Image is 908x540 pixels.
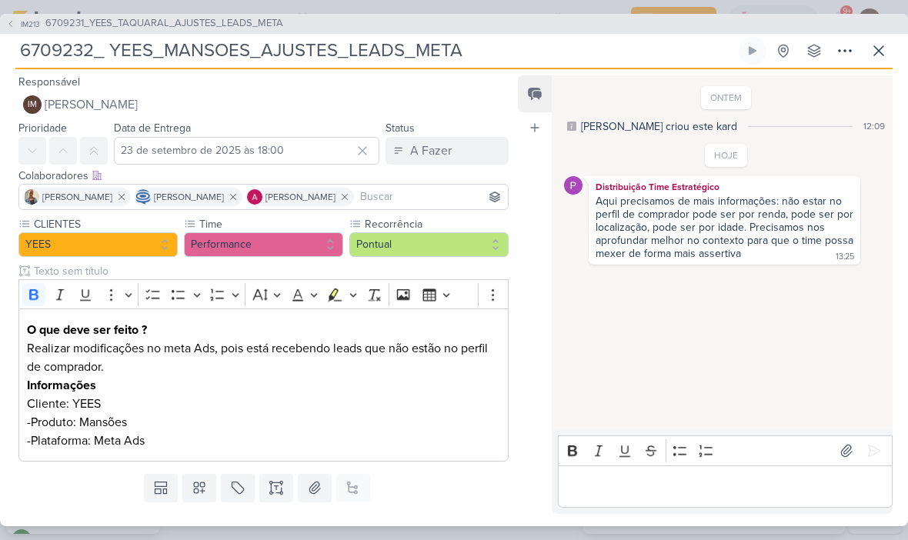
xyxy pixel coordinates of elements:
div: Ligar relógio [746,45,759,57]
div: A Fazer [410,142,452,160]
input: Select a date [114,137,379,165]
div: Distribuição Time Estratégico [592,179,857,195]
div: Colaboradores [18,168,509,184]
div: Isabella Machado Guimarães [23,95,42,114]
label: CLIENTES [32,216,178,232]
p: Cliente: YEES [27,395,500,413]
div: Editor toolbar [18,279,509,309]
img: Distribuição Time Estratégico [564,176,583,195]
label: Recorrência [363,216,509,232]
input: Buscar [357,188,505,206]
span: [PERSON_NAME] [265,190,335,204]
p: Realizar modificações no meta Ads, pois está recebendo leads que não estão no perfil de comprador. [27,339,500,376]
span: [PERSON_NAME] [154,190,224,204]
button: Pontual [349,232,509,257]
div: [PERSON_NAME] criou este kard [581,118,737,135]
p: IM [28,101,37,109]
div: 12:09 [863,119,885,133]
img: Iara Santos [24,189,39,205]
label: Prioridade [18,122,67,135]
input: Kard Sem Título [15,37,736,65]
p: -Plataforma: Meta Ads [27,432,500,450]
div: Editor editing area: main [558,465,893,508]
span: [PERSON_NAME] [42,190,112,204]
div: 13:25 [836,251,854,263]
p: -Produto: Mansões [27,413,500,432]
div: Editor toolbar [558,435,893,465]
label: Data de Entrega [114,122,191,135]
label: Responsável [18,75,80,88]
button: IM [PERSON_NAME] [18,91,509,118]
label: Status [386,122,415,135]
label: Time [198,216,343,232]
img: Caroline Traven De Andrade [135,189,151,205]
div: Aqui precisamos de mais informações: não estar no perfil de comprador pode ser por renda, pode se... [596,195,856,260]
img: Alessandra Gomes [247,189,262,205]
strong: O que deve ser feito ? [27,322,147,338]
input: Texto sem título [31,263,509,279]
span: [PERSON_NAME] [45,95,138,114]
strong: Informações [27,378,96,393]
div: Editor editing area: main [18,308,509,462]
button: A Fazer [386,137,509,165]
button: Performance [184,232,343,257]
button: YEES [18,232,178,257]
